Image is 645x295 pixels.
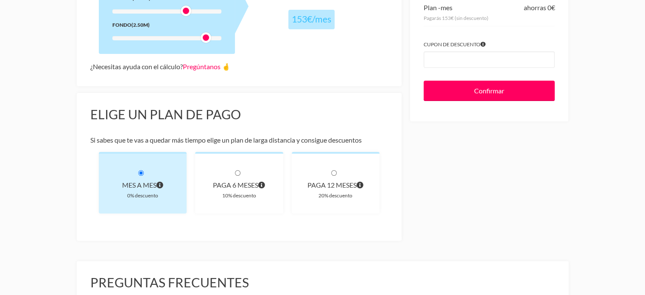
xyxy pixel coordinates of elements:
[480,40,486,49] span: Si tienes algún cupón introdúcelo para aplicar el descuento
[156,179,163,191] span: Pagas al principio de cada mes por el volumen que ocupan tus cosas. A diferencia de otros planes ...
[90,61,388,73] div: ¿Necesitas ayuda con el cálculo?
[312,14,331,25] span: /mes
[424,2,452,14] div: Plan -
[131,22,150,28] span: (2.50m)
[424,14,555,22] div: Pagarás 153€ (sin descuento)
[90,275,555,291] h3: Preguntas frecuentes
[292,14,312,25] span: 153€
[112,191,173,200] div: 0% descuento
[183,62,230,70] a: Pregúntanos 🤞
[523,2,555,14] div: ahorras 0€
[112,179,173,191] div: Mes a mes
[258,179,265,191] span: Pagas cada 6 meses por el volumen que ocupan tus cosas. El precio incluye el descuento de 10% y e...
[90,134,388,146] p: Si sabes que te vas a quedar más tiempo elige un plan de larga distancia y consigue descuentos
[112,20,221,29] div: Fondo
[209,179,270,191] div: paga 6 meses
[209,191,270,200] div: 10% descuento
[357,179,363,191] span: Pagas cada 12 meses por el volumen que ocupan tus cosas. El precio incluye el descuento de 20% y ...
[493,187,645,295] div: Widget de chat
[493,187,645,295] iframe: Chat Widget
[424,40,555,49] label: Cupon de descuento
[424,81,555,101] input: Confirmar
[441,3,452,11] span: mes
[305,191,366,200] div: 20% descuento
[90,107,388,123] h3: Elige un plan de pago
[305,179,366,191] div: paga 12 meses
